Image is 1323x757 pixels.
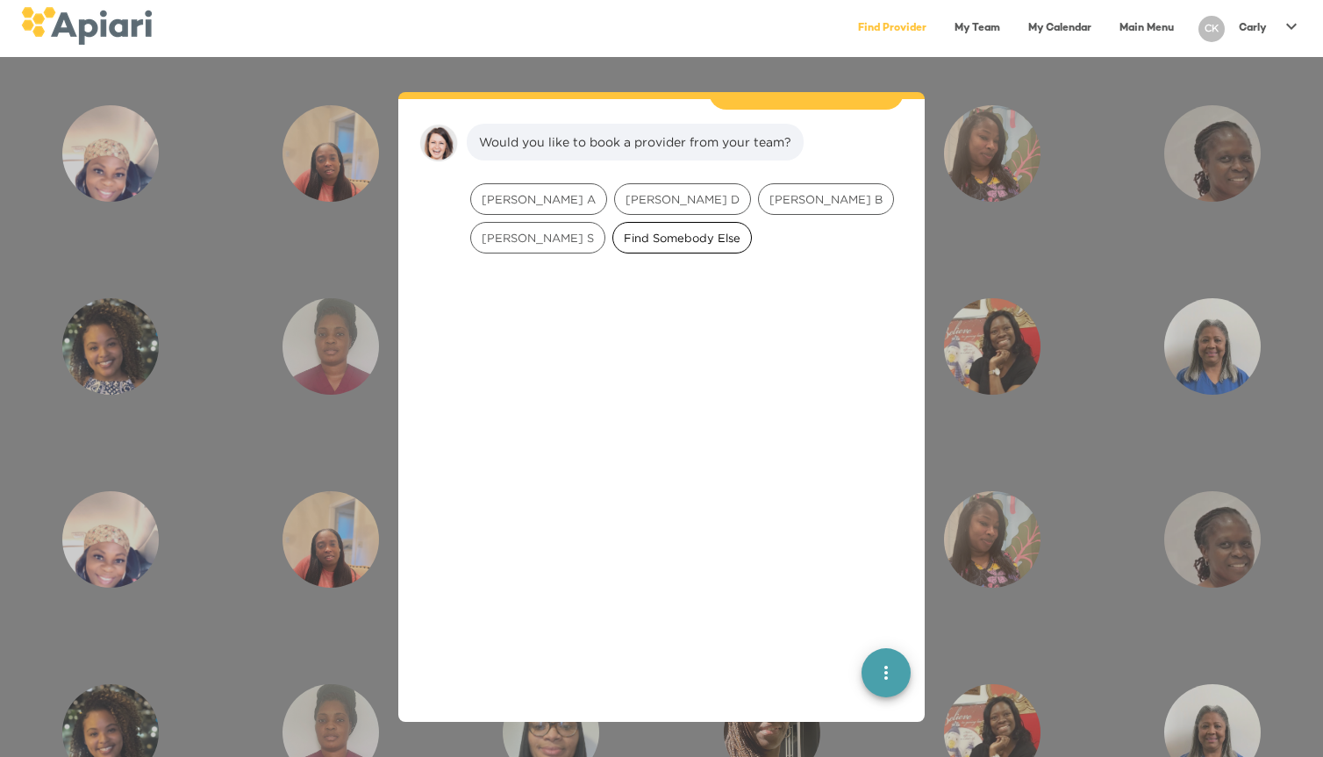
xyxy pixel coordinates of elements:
[613,230,751,246] span: Find Somebody Else
[1198,16,1225,42] div: CK
[479,133,791,151] div: Would you like to book a provider from your team?
[471,230,604,246] span: [PERSON_NAME] S
[944,11,1011,46] a: My Team
[419,124,458,162] img: amy.37686e0395c82528988e.png
[21,7,152,45] img: logo
[1239,21,1267,36] p: Carly
[847,11,937,46] a: Find Provider
[470,183,607,215] div: [PERSON_NAME] A
[758,183,894,215] div: [PERSON_NAME] B
[471,191,606,208] span: [PERSON_NAME] A
[1018,11,1102,46] a: My Calendar
[470,222,605,254] div: [PERSON_NAME] S
[612,222,752,254] div: Find Somebody Else
[759,191,893,208] span: [PERSON_NAME] B
[1109,11,1184,46] a: Main Menu
[862,648,911,697] button: quick menu
[615,191,750,208] span: [PERSON_NAME] D
[614,183,751,215] div: [PERSON_NAME] D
